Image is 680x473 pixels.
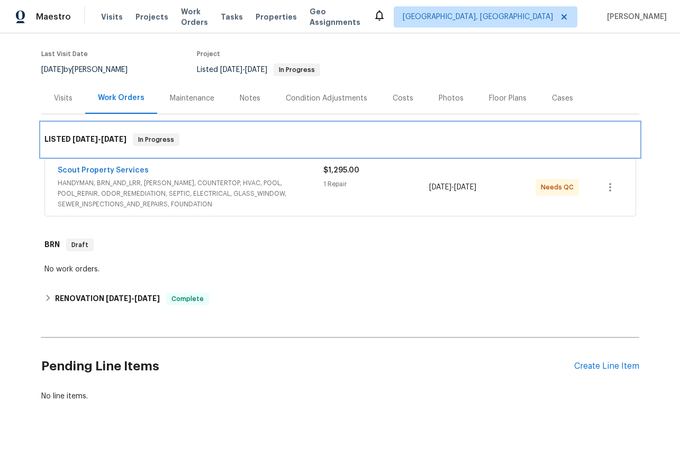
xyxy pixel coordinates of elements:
[101,135,126,143] span: [DATE]
[58,167,149,174] a: Scout Property Services
[41,342,574,391] h2: Pending Line Items
[36,12,71,22] span: Maestro
[106,295,160,302] span: -
[220,66,267,74] span: -
[181,6,208,28] span: Work Orders
[489,93,527,104] div: Floor Plans
[323,167,359,174] span: $1,295.00
[41,228,639,262] div: BRN Draft
[256,12,297,22] span: Properties
[167,294,208,304] span: Complete
[286,93,367,104] div: Condition Adjustments
[439,93,464,104] div: Photos
[41,286,639,312] div: RENOVATION [DATE]-[DATE]Complete
[41,123,639,157] div: LISTED [DATE]-[DATE]In Progress
[44,133,126,146] h6: LISTED
[134,134,178,145] span: In Progress
[98,93,144,103] div: Work Orders
[245,66,267,74] span: [DATE]
[197,66,320,74] span: Listed
[41,391,639,402] div: No line items.
[541,182,578,193] span: Needs QC
[552,93,573,104] div: Cases
[67,240,93,250] span: Draft
[55,293,160,305] h6: RENOVATION
[454,184,476,191] span: [DATE]
[41,66,64,74] span: [DATE]
[41,51,88,57] span: Last Visit Date
[72,135,126,143] span: -
[44,239,60,251] h6: BRN
[603,12,667,22] span: [PERSON_NAME]
[197,51,220,57] span: Project
[240,93,260,104] div: Notes
[170,93,214,104] div: Maintenance
[220,66,242,74] span: [DATE]
[403,12,553,22] span: [GEOGRAPHIC_DATA], [GEOGRAPHIC_DATA]
[134,295,160,302] span: [DATE]
[106,295,131,302] span: [DATE]
[221,13,243,21] span: Tasks
[54,93,72,104] div: Visits
[310,6,360,28] span: Geo Assignments
[574,361,639,371] div: Create Line Item
[72,135,98,143] span: [DATE]
[135,12,168,22] span: Projects
[323,179,430,189] div: 1 Repair
[429,184,451,191] span: [DATE]
[101,12,123,22] span: Visits
[58,178,323,210] span: HANDYMAN, BRN_AND_LRR, [PERSON_NAME], COUNTERTOP, HVAC, POOL, POOL_REPAIR, ODOR_REMEDIATION, SEPT...
[393,93,413,104] div: Costs
[41,63,140,76] div: by [PERSON_NAME]
[44,264,636,275] div: No work orders.
[429,182,476,193] span: -
[275,67,319,73] span: In Progress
